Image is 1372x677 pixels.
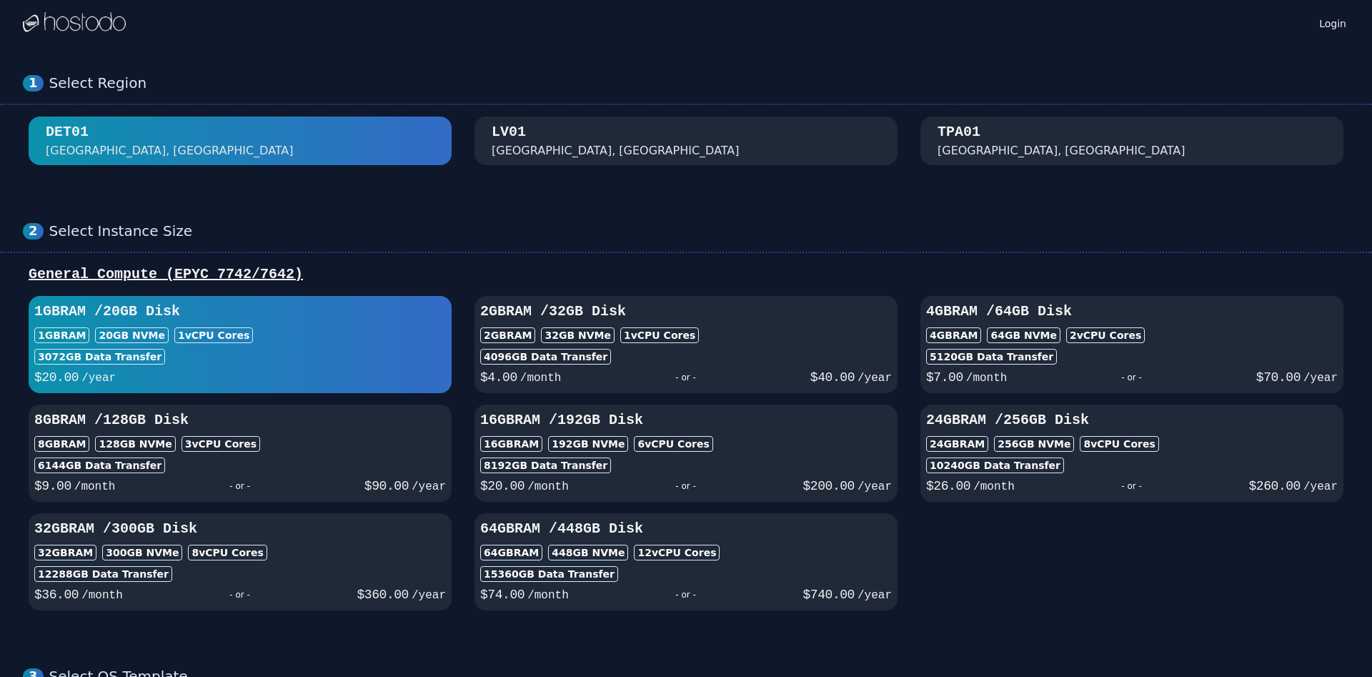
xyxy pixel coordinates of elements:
[474,296,898,393] button: 2GBRAM /32GB Disk2GBRAM32GB NVMe1vCPU Cores4096GB Data Transfer$4.00/month- or -$40.00/year
[29,117,452,165] button: DET01 [GEOGRAPHIC_DATA], [GEOGRAPHIC_DATA]
[926,349,1057,365] div: 5120 GB Data Transfer
[938,122,980,142] div: TPA01
[412,480,446,493] span: /year
[548,436,628,452] div: 192 GB NVMe
[480,479,525,493] span: $ 20.00
[49,222,1349,240] div: Select Instance Size
[49,74,1349,92] div: Select Region
[34,327,89,343] div: 1GB RAM
[34,410,446,430] h3: 8GB RAM / 128 GB Disk
[81,372,116,385] span: /year
[1303,372,1338,385] span: /year
[1316,14,1349,31] a: Login
[34,519,446,539] h3: 32GB RAM / 300 GB Disk
[480,566,618,582] div: 15360 GB Data Transfer
[29,296,452,393] button: 1GBRAM /20GB Disk1GBRAM20GB NVMe1vCPU Cores3072GB Data Transfer$20.00/year
[561,367,810,387] div: - or -
[634,436,712,452] div: 6 vCPU Cores
[938,142,1185,159] div: [GEOGRAPHIC_DATA], [GEOGRAPHIC_DATA]
[34,302,446,322] h3: 1GB RAM / 20 GB Disk
[973,480,1015,493] span: /month
[1249,479,1301,493] span: $ 260.00
[920,117,1343,165] button: TPA01 [GEOGRAPHIC_DATA], [GEOGRAPHIC_DATA]
[474,405,898,502] button: 16GBRAM /192GB Disk16GBRAM192GB NVMe6vCPU Cores8192GB Data Transfer$20.00/month- or -$200.00/year
[480,410,892,430] h3: 16GB RAM / 192 GB Disk
[480,588,525,602] span: $ 74.00
[480,349,611,365] div: 4096 GB Data Transfer
[34,588,79,602] span: $ 36.00
[23,12,126,34] img: Logo
[994,436,1074,452] div: 256 GB NVMe
[95,436,175,452] div: 128 GB NVMe
[1303,480,1338,493] span: /year
[480,302,892,322] h3: 2GB RAM / 32 GB Disk
[81,589,123,602] span: /month
[857,372,892,385] span: /year
[548,545,628,560] div: 448 GB NVMe
[480,545,542,560] div: 64GB RAM
[46,122,89,142] div: DET01
[920,405,1343,502] button: 24GBRAM /256GB Disk24GBRAM256GB NVMe8vCPU Cores10240GB Data Transfer$26.00/month- or -$260.00/year
[74,480,116,493] span: /month
[492,142,740,159] div: [GEOGRAPHIC_DATA], [GEOGRAPHIC_DATA]
[1066,327,1145,343] div: 2 vCPU Cores
[520,372,562,385] span: /month
[857,589,892,602] span: /year
[23,223,44,239] div: 2
[541,327,615,343] div: 32 GB NVMe
[1007,367,1256,387] div: - or -
[966,372,1008,385] span: /month
[34,370,79,385] span: $ 20.00
[174,327,253,343] div: 1 vCPU Cores
[926,479,970,493] span: $ 26.00
[34,458,165,473] div: 6144 GB Data Transfer
[412,589,446,602] span: /year
[803,588,855,602] span: $ 740.00
[29,405,452,502] button: 8GBRAM /128GB Disk8GBRAM128GB NVMe3vCPU Cores6144GB Data Transfer$9.00/month- or -$90.00/year
[95,327,169,343] div: 20 GB NVMe
[23,75,44,92] div: 1
[1256,370,1301,385] span: $ 70.00
[123,585,357,605] div: - or -
[987,327,1060,343] div: 64 GB NVMe
[480,458,611,473] div: 8192 GB Data Transfer
[102,545,182,560] div: 300 GB NVMe
[926,302,1338,322] h3: 4GB RAM / 64 GB Disk
[926,370,963,385] span: $ 7.00
[29,513,452,611] button: 32GBRAM /300GB Disk32GBRAM300GB NVMe8vCPU Cores12288GB Data Transfer$36.00/month- or -$360.00/year
[527,480,569,493] span: /month
[1080,436,1158,452] div: 8 vCPU Cores
[474,117,898,165] button: LV01 [GEOGRAPHIC_DATA], [GEOGRAPHIC_DATA]
[357,588,409,602] span: $ 360.00
[34,566,172,582] div: 12288 GB Data Transfer
[926,458,1064,473] div: 10240 GB Data Transfer
[34,545,96,560] div: 32GB RAM
[480,370,517,385] span: $ 4.00
[34,436,89,452] div: 8GB RAM
[480,436,542,452] div: 16GB RAM
[926,436,988,452] div: 24GB RAM
[920,296,1343,393] button: 4GBRAM /64GB Disk4GBRAM64GB NVMe2vCPU Cores5120GB Data Transfer$7.00/month- or -$70.00/year
[480,519,892,539] h3: 64GB RAM / 448 GB Disk
[34,349,165,365] div: 3072 GB Data Transfer
[569,585,803,605] div: - or -
[803,479,855,493] span: $ 200.00
[810,370,855,385] span: $ 40.00
[857,480,892,493] span: /year
[569,476,803,496] div: - or -
[23,265,1349,285] div: General Compute (EPYC 7742/7642)
[492,122,526,142] div: LV01
[926,410,1338,430] h3: 24GB RAM / 256 GB Disk
[46,142,294,159] div: [GEOGRAPHIC_DATA], [GEOGRAPHIC_DATA]
[188,545,267,560] div: 8 vCPU Cores
[480,327,535,343] div: 2GB RAM
[115,476,364,496] div: - or -
[1015,476,1249,496] div: - or -
[474,513,898,611] button: 64GBRAM /448GB Disk64GBRAM448GB NVMe12vCPU Cores15360GB Data Transfer$74.00/month- or -$740.00/year
[634,545,720,560] div: 12 vCPU Cores
[364,479,409,493] span: $ 90.00
[182,436,260,452] div: 3 vCPU Cores
[926,327,981,343] div: 4GB RAM
[620,327,699,343] div: 1 vCPU Cores
[34,479,71,493] span: $ 9.00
